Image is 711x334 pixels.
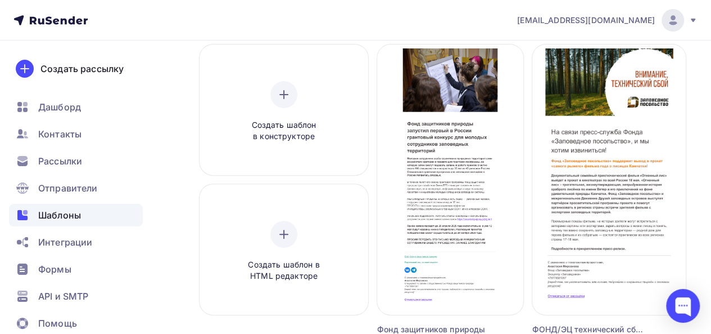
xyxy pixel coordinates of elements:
a: Формы [9,258,143,280]
a: [EMAIL_ADDRESS][DOMAIN_NAME] [517,9,698,32]
span: Создать шаблон в HTML редакторе [230,259,337,282]
span: API и SMTP [38,290,88,303]
span: Интеграции [38,235,92,249]
span: Помощь [38,317,77,330]
a: Дашборд [9,96,143,118]
a: Рассылки [9,150,143,172]
a: Контакты [9,123,143,145]
div: Создать рассылку [40,62,124,75]
span: Дашборд [38,100,81,114]
span: [EMAIL_ADDRESS][DOMAIN_NAME] [517,15,655,26]
span: Формы [38,262,71,276]
span: Отправители [38,181,98,195]
a: Шаблоны [9,204,143,226]
span: Создать шаблон в конструкторе [230,119,337,142]
span: Контакты [38,127,81,141]
span: Шаблоны [38,208,81,222]
span: Рассылки [38,154,82,168]
a: Отправители [9,177,143,199]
